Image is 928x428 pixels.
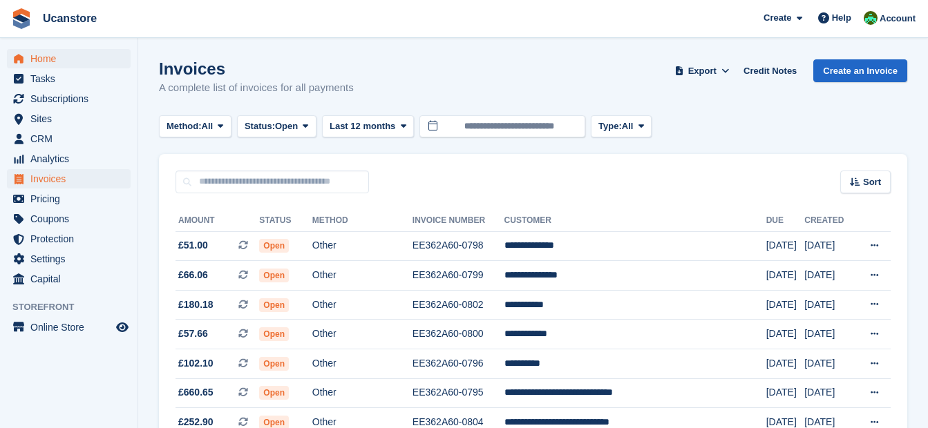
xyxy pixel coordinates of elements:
th: Invoice Number [413,210,504,232]
span: Sites [30,109,113,128]
th: Amount [176,210,259,232]
span: Subscriptions [30,89,113,108]
a: Preview store [114,319,131,335]
span: Open [259,386,289,400]
a: Credit Notes [738,59,802,82]
a: menu [7,149,131,168]
span: Tasks [30,69,113,88]
a: menu [7,169,131,188]
span: Method: [167,119,202,133]
td: EE362A60-0799 [413,261,504,291]
td: [DATE] [766,261,805,291]
h1: Invoices [159,59,354,78]
span: Status: [245,119,275,133]
td: [DATE] [766,231,805,261]
td: Other [312,290,413,320]
a: menu [7,249,131,269]
span: Account [880,12,916,26]
span: Settings [30,249,113,269]
td: Other [312,231,413,261]
td: [DATE] [766,320,805,349]
span: Export [688,64,717,78]
span: Pricing [30,189,113,208]
span: Open [275,119,298,133]
span: Protection [30,229,113,249]
button: Method: All [159,115,231,138]
td: Other [312,378,413,408]
a: menu [7,89,131,108]
a: menu [7,318,131,337]
img: Leanne Tythcott [864,11,878,25]
th: Due [766,210,805,232]
span: £660.65 [178,385,214,400]
a: menu [7,69,131,88]
a: menu [7,49,131,68]
td: [DATE] [766,290,805,320]
span: Open [259,298,289,312]
span: Last 12 months [330,119,395,133]
td: [DATE] [804,378,854,408]
span: All [202,119,214,133]
span: Open [259,269,289,282]
td: [DATE] [804,290,854,320]
span: £51.00 [178,238,208,253]
a: menu [7,209,131,228]
td: [DATE] [804,320,854,349]
span: £180.18 [178,298,214,312]
span: Create [764,11,791,25]
span: Type: [598,119,622,133]
td: Other [312,320,413,349]
p: A complete list of invoices for all payments [159,80,354,96]
span: Online Store [30,318,113,337]
a: menu [7,189,131,208]
span: £57.66 [178,327,208,341]
button: Type: All [591,115,652,138]
td: [DATE] [766,378,805,408]
span: Sort [863,175,881,189]
th: Method [312,210,413,232]
td: EE362A60-0802 [413,290,504,320]
td: Other [312,261,413,291]
span: £66.06 [178,268,208,282]
span: CRM [30,129,113,148]
span: Help [832,11,851,25]
a: menu [7,229,131,249]
span: Open [259,357,289,371]
button: Last 12 months [322,115,414,138]
th: Created [804,210,854,232]
th: Customer [504,210,766,232]
span: Home [30,49,113,68]
button: Export [672,59,732,82]
img: stora-icon-8386f47178a22dfd0bd8f6a31ec36ba5ce8667c1dd55bd0f319d3a0aa187defe.svg [11,8,32,29]
a: Create an Invoice [813,59,907,82]
td: [DATE] [804,231,854,261]
td: EE362A60-0798 [413,231,504,261]
span: Invoices [30,169,113,188]
a: menu [7,129,131,148]
td: Other [312,349,413,379]
span: Open [259,327,289,341]
span: Open [259,239,289,253]
button: Status: Open [237,115,316,138]
a: menu [7,269,131,289]
a: menu [7,109,131,128]
span: Analytics [30,149,113,168]
span: Storefront [12,300,138,314]
td: EE362A60-0796 [413,349,504,379]
span: £102.10 [178,356,214,371]
td: [DATE] [804,349,854,379]
span: Coupons [30,209,113,228]
td: EE362A60-0800 [413,320,504,349]
span: Capital [30,269,113,289]
td: EE362A60-0795 [413,378,504,408]
th: Status [259,210,312,232]
td: [DATE] [766,349,805,379]
span: All [622,119,634,133]
a: Ucanstore [37,7,102,30]
td: [DATE] [804,261,854,291]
